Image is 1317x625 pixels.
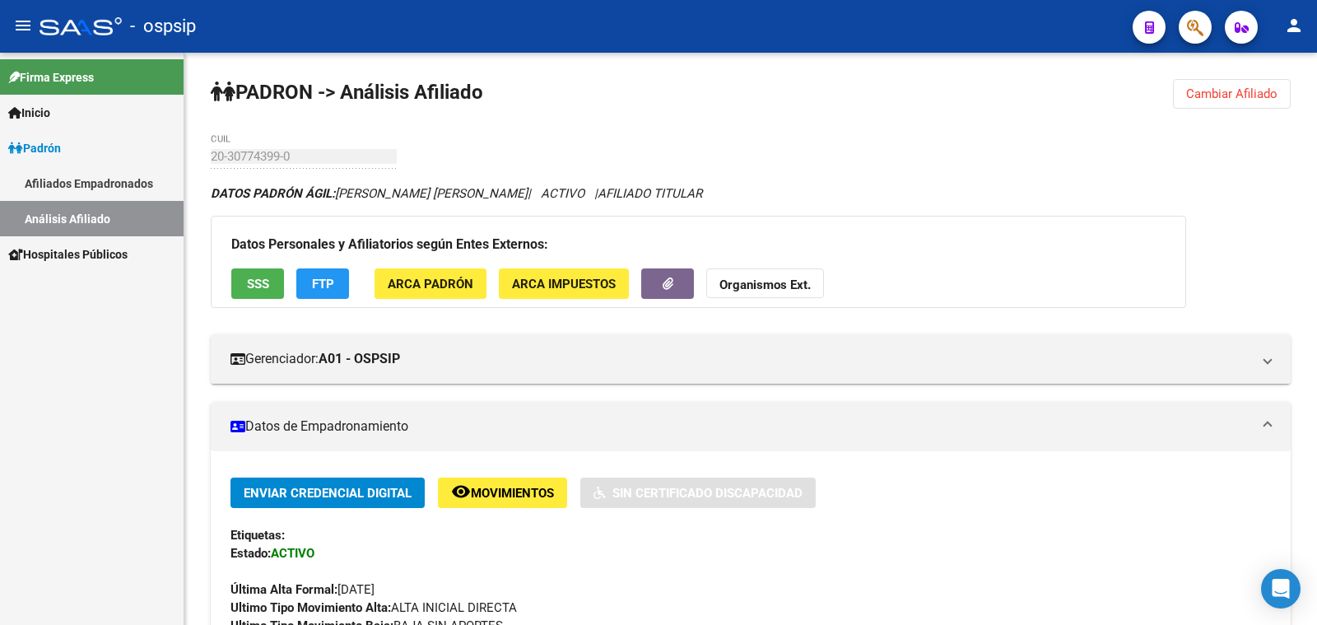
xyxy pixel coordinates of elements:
div: Open Intercom Messenger [1261,569,1301,609]
span: Sin Certificado Discapacidad [612,486,803,501]
strong: Organismos Ext. [719,278,811,292]
button: Movimientos [438,478,567,508]
button: Cambiar Afiliado [1173,79,1291,109]
button: Sin Certificado Discapacidad [580,478,816,508]
strong: Etiquetas: [230,528,285,543]
span: ARCA Impuestos [512,277,616,292]
strong: Última Alta Formal: [230,582,337,597]
span: [PERSON_NAME] [PERSON_NAME] [211,186,528,201]
button: Organismos Ext. [706,268,824,299]
strong: Estado: [230,546,271,561]
span: Firma Express [8,68,94,86]
span: AFILIADO TITULAR [598,186,702,201]
mat-icon: person [1284,16,1304,35]
button: Enviar Credencial Digital [230,478,425,508]
i: | ACTIVO | [211,186,702,201]
h3: Datos Personales y Afiliatorios según Entes Externos: [231,233,1166,256]
mat-expansion-panel-header: Datos de Empadronamiento [211,402,1291,451]
button: ARCA Padrón [375,268,486,299]
span: - ospsip [130,8,196,44]
span: Cambiar Afiliado [1186,86,1277,101]
mat-icon: menu [13,16,33,35]
button: SSS [231,268,284,299]
mat-panel-title: Gerenciador: [230,350,1251,368]
span: SSS [247,277,269,292]
span: ALTA INICIAL DIRECTA [230,600,517,615]
span: ARCA Padrón [388,277,473,292]
button: FTP [296,268,349,299]
strong: A01 - OSPSIP [319,350,400,368]
mat-icon: remove_red_eye [451,482,471,501]
strong: ACTIVO [271,546,314,561]
span: Padrón [8,139,61,157]
strong: Ultimo Tipo Movimiento Alta: [230,600,391,615]
span: [DATE] [230,582,375,597]
span: Enviar Credencial Digital [244,486,412,501]
span: FTP [312,277,334,292]
span: Inicio [8,104,50,122]
mat-expansion-panel-header: Gerenciador:A01 - OSPSIP [211,334,1291,384]
strong: DATOS PADRÓN ÁGIL: [211,186,335,201]
span: Movimientos [471,486,554,501]
mat-panel-title: Datos de Empadronamiento [230,417,1251,436]
span: Hospitales Públicos [8,245,128,264]
button: ARCA Impuestos [499,268,629,299]
strong: PADRON -> Análisis Afiliado [211,81,483,104]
